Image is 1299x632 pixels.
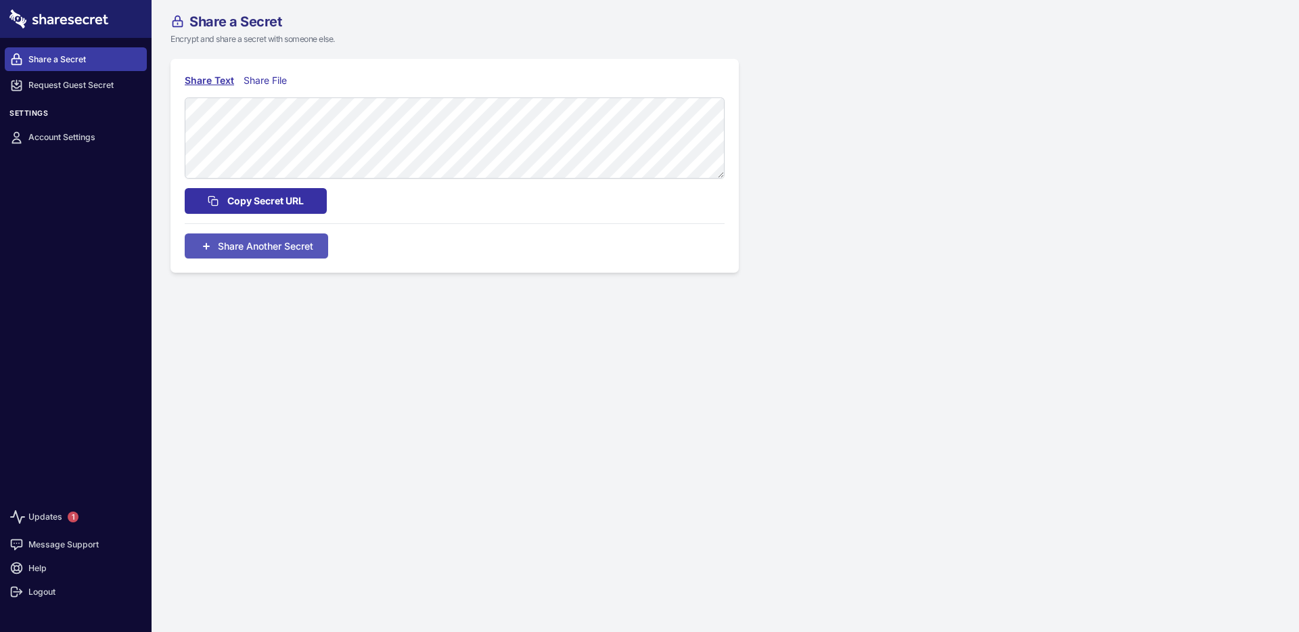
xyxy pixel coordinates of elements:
[189,15,281,28] span: Share a Secret
[185,188,327,214] button: Copy Secret URL
[218,239,313,253] span: Share Another Secret
[5,533,147,556] a: Message Support
[5,556,147,580] a: Help
[244,73,293,88] div: Share File
[170,33,815,45] p: Encrypt and share a secret with someone else.
[5,47,147,71] a: Share a Secret
[5,109,147,123] h3: Settings
[185,73,234,88] div: Share Text
[5,580,147,604] a: Logout
[5,74,147,97] a: Request Guest Secret
[5,501,147,533] a: Updates1
[227,194,304,208] span: Copy Secret URL
[185,233,328,258] button: Share Another Secret
[5,126,147,150] a: Account Settings
[68,512,78,522] span: 1
[1231,564,1283,616] iframe: Drift Widget Chat Controller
